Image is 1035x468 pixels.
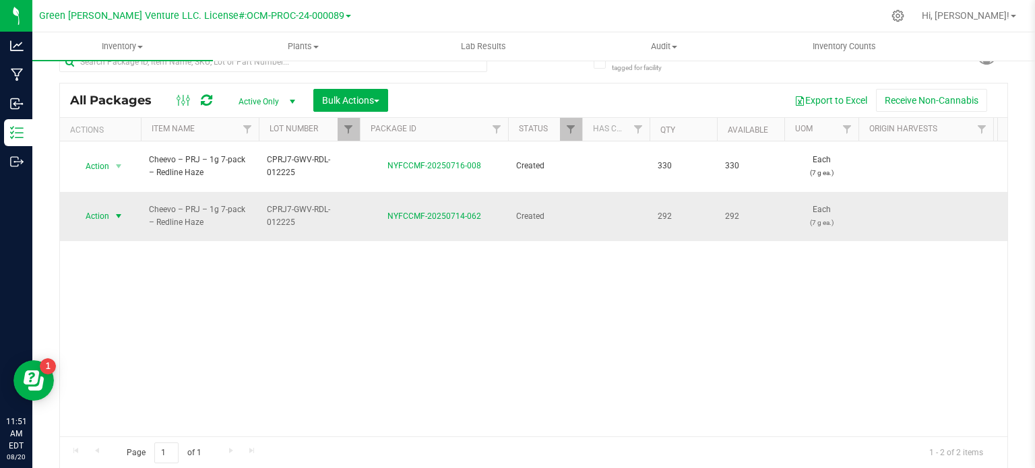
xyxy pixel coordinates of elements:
[516,210,574,223] span: Created
[658,160,709,172] span: 330
[627,118,650,141] a: Filter
[313,89,388,112] button: Bulk Actions
[115,442,212,463] span: Page of 1
[792,203,850,229] span: Each
[516,160,574,172] span: Created
[519,124,548,133] a: Status
[792,216,850,229] p: (7 g ea.)
[371,124,416,133] a: Package ID
[32,40,213,53] span: Inventory
[394,32,574,61] a: Lab Results
[10,97,24,110] inline-svg: Inbound
[889,9,906,22] div: Manage settings
[582,118,650,141] th: Has COA
[111,207,127,226] span: select
[149,154,251,179] span: Cheevo – PRJ – 1g 7-pack – Redline Haze
[387,211,481,221] a: NYFCCMF-20250714-062
[152,124,195,133] a: Item Name
[267,203,352,229] span: CPRJ7-GWV-RDL-012225
[794,40,894,53] span: Inventory Counts
[922,10,1009,21] span: Hi, [PERSON_NAME]!
[754,32,935,61] a: Inventory Counts
[32,32,213,61] a: Inventory
[792,154,850,179] span: Each
[6,415,26,452] p: 11:51 AM EDT
[725,160,776,172] span: 330
[792,166,850,179] p: (7 g ea.)
[486,118,508,141] a: Filter
[10,126,24,139] inline-svg: Inventory
[560,118,582,141] a: Filter
[573,32,754,61] a: Audit
[658,210,709,223] span: 292
[836,118,858,141] a: Filter
[387,161,481,170] a: NYFCCMF-20250716-008
[443,40,524,53] span: Lab Results
[971,118,993,141] a: Filter
[39,10,344,22] span: Green [PERSON_NAME] Venture LLC. License#:OCM-PROC-24-000089
[73,157,110,176] span: Action
[786,89,876,112] button: Export to Excel
[267,154,352,179] span: CPRJ7-GWV-RDL-012225
[876,89,987,112] button: Receive Non-Cannabis
[6,452,26,462] p: 08/20
[10,39,24,53] inline-svg: Analytics
[574,40,753,53] span: Audit
[237,118,259,141] a: Filter
[10,155,24,168] inline-svg: Outbound
[70,125,135,135] div: Actions
[154,442,179,463] input: 1
[918,442,994,463] span: 1 - 2 of 2 items
[725,210,776,223] span: 292
[612,53,679,73] span: Include items not tagged for facility
[59,52,487,72] input: Search Package ID, Item Name, SKU, Lot or Part Number...
[270,124,318,133] a: Lot Number
[149,203,251,229] span: Cheevo – PRJ – 1g 7-pack – Redline Haze
[70,93,165,108] span: All Packages
[111,157,127,176] span: select
[213,32,394,61] a: Plants
[322,95,379,106] span: Bulk Actions
[795,124,813,133] a: UOM
[660,125,675,135] a: Qty
[869,124,937,133] a: Origin Harvests
[10,68,24,81] inline-svg: Manufacturing
[338,118,360,141] a: Filter
[214,40,393,53] span: Plants
[728,125,768,135] a: Available
[13,360,54,401] iframe: Resource center
[73,207,110,226] span: Action
[40,358,56,374] iframe: Resource center unread badge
